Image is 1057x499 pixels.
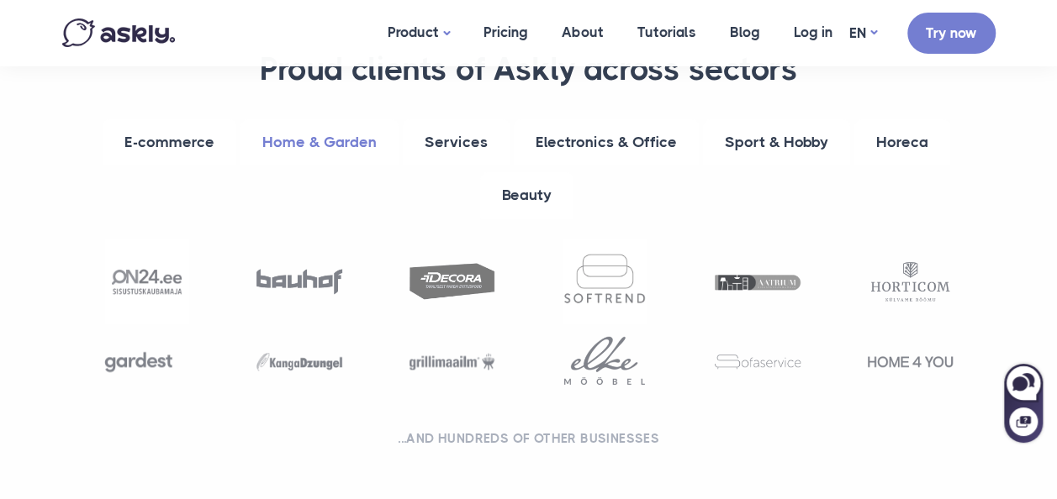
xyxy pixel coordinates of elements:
[480,172,573,218] a: Beauty
[715,355,801,369] img: Sofaservice
[1002,360,1044,444] iframe: Askly chat
[715,275,801,290] img: Aatrium
[104,239,190,324] img: ON24
[410,263,495,299] img: Decora
[854,119,950,165] a: Horeca
[256,269,342,294] img: Bauhof
[849,21,877,45] a: EN
[83,50,975,90] h3: Proud clients of Askly across sectors
[240,119,399,165] a: Home & Garden
[403,119,510,165] a: Services
[562,333,647,389] img: ELKE Mööbel
[868,356,954,367] img: Home4You
[410,353,495,370] img: Grillimaailm
[562,239,647,324] img: Softrend
[62,18,175,47] img: Askly
[907,13,996,54] a: Try now
[868,258,954,305] img: Horticom
[703,119,850,165] a: Sport & Hobby
[103,119,236,165] a: E-commerce
[514,119,699,165] a: Electronics & Office
[83,430,975,447] h2: ...and hundreds of other businesses
[256,353,342,370] img: KangaDzungel
[104,351,172,372] img: Gardest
